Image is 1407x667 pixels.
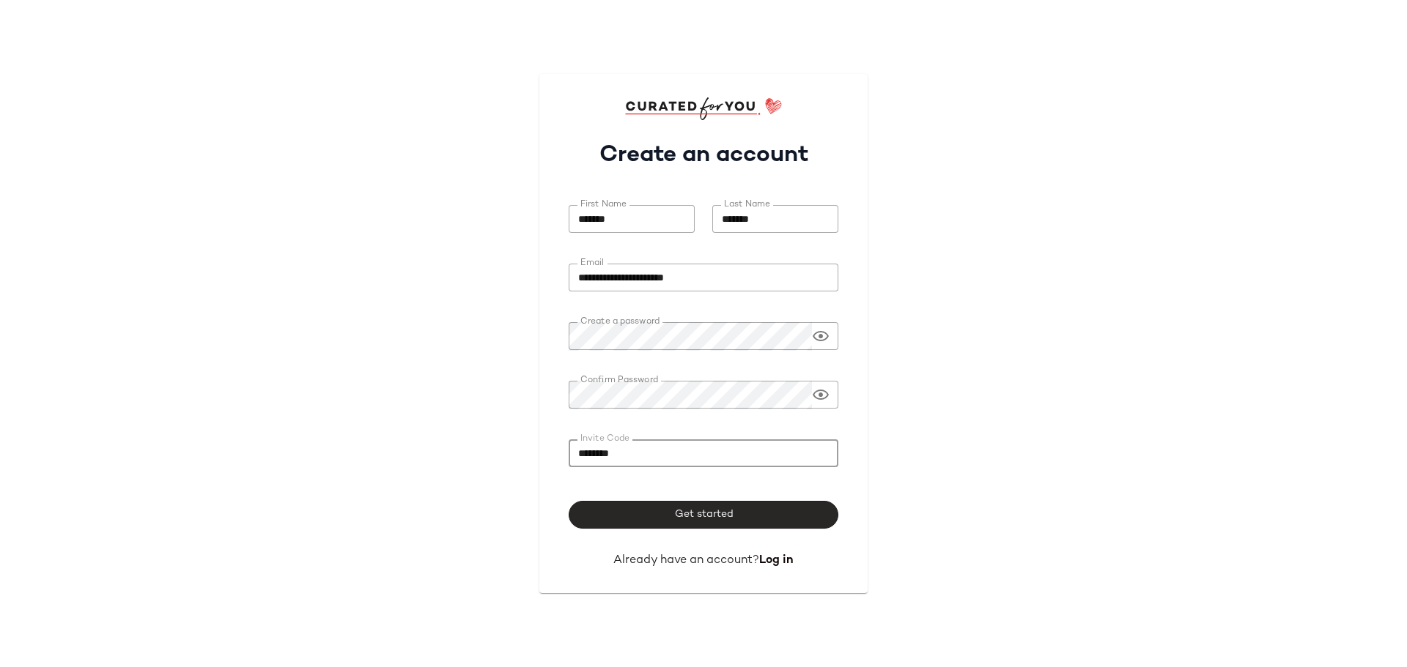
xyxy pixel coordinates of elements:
h1: Create an account [569,120,838,182]
a: Log in [759,554,794,567]
button: Get started [569,501,838,529]
span: Already have an account? [613,554,759,567]
span: Get started [673,509,733,521]
img: cfy_login_logo.DGdB1djN.svg [625,97,783,119]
